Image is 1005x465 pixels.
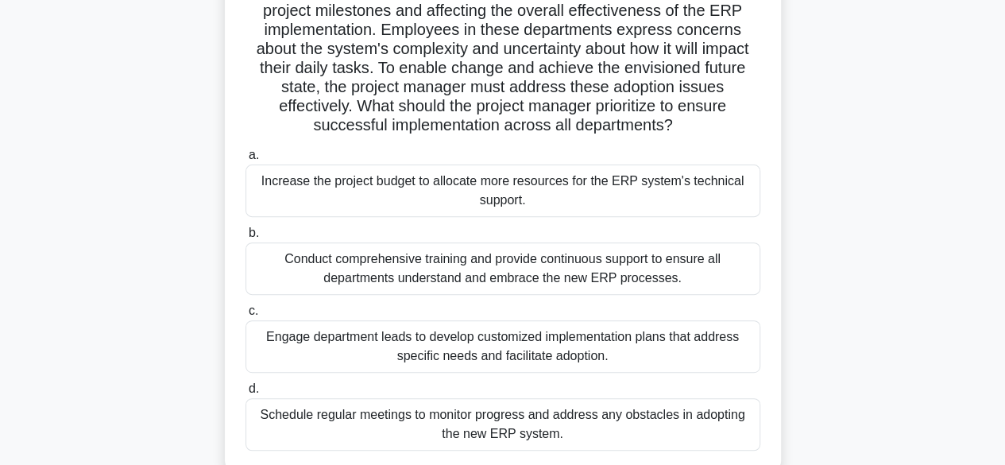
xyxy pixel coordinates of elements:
[249,304,258,317] span: c.
[249,148,259,161] span: a.
[245,165,760,217] div: Increase the project budget to allocate more resources for the ERP system's technical support.
[245,398,760,451] div: Schedule regular meetings to monitor progress and address any obstacles in adopting the new ERP s...
[249,382,259,395] span: d.
[245,242,760,295] div: Conduct comprehensive training and provide continuous support to ensure all departments understan...
[245,320,760,373] div: Engage department leads to develop customized implementation plans that address specific needs an...
[249,226,259,239] span: b.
